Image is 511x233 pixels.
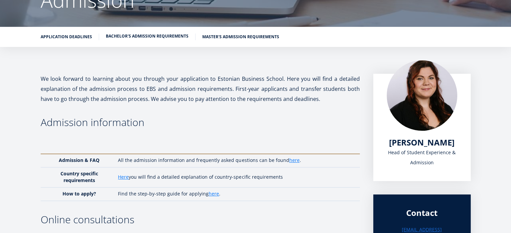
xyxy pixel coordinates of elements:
div: Head of Student Experience & Admission [387,148,457,168]
a: Master's admission requirements [202,34,279,40]
a: here [209,190,219,197]
a: Bachelor's admission requirements [106,33,188,40]
p: We look forward to learning about you through your application to Estonian Business School. Here ... [41,74,360,104]
strong: Admission & FAQ [59,157,99,163]
td: All the admission information and frequently asked questions can be found . [115,154,359,167]
span: [PERSON_NAME] [389,137,455,148]
div: Contact [387,208,457,218]
h3: Online consultations [41,215,360,225]
img: liina reimann [387,60,457,131]
a: Application deadlines [41,34,92,40]
h3: Admission information [41,117,360,127]
a: here [289,157,299,164]
p: Find the step-by-step guide for applying . [118,190,353,197]
td: you will find a detailed explanation of country-specific requirements [115,167,359,187]
a: [PERSON_NAME] [389,137,455,148]
a: Here [118,174,129,180]
strong: How to apply? [62,190,96,197]
strong: Country specific requirements [60,170,98,183]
